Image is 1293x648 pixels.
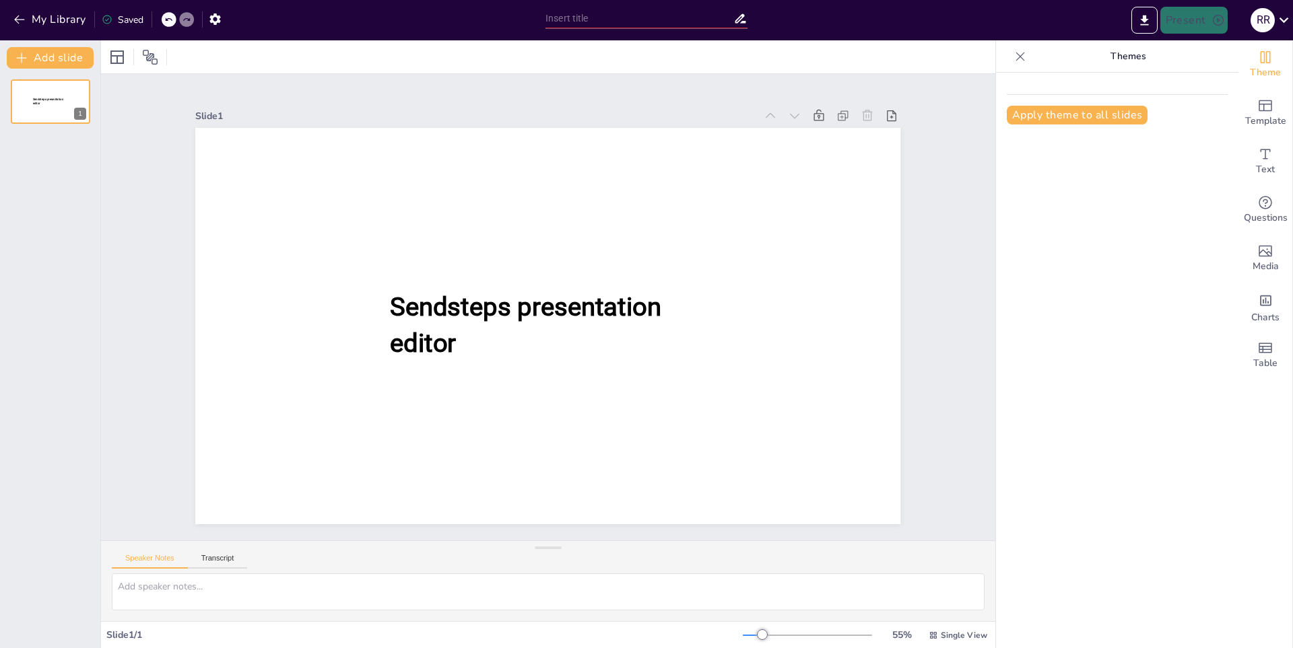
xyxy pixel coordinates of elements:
[195,110,755,122] div: Slide 1
[1251,8,1275,32] div: r r
[11,79,90,124] div: 1
[1238,234,1292,283] div: Add images, graphics, shapes or video
[1007,106,1148,124] button: Apply theme to all slides
[188,554,248,569] button: Transcript
[1160,7,1228,34] button: Present
[1238,186,1292,234] div: Get real-time input from your audience
[1238,137,1292,186] div: Add text boxes
[545,9,733,28] input: Insert title
[1253,356,1278,371] span: Table
[1238,283,1292,331] div: Add charts and graphs
[102,13,143,26] div: Saved
[1244,211,1288,225] span: Questions
[390,292,661,358] span: Sendsteps presentation editor
[1238,331,1292,380] div: Add a table
[941,630,987,641] span: Single View
[7,47,94,69] button: Add slide
[106,46,128,68] div: Layout
[112,554,188,569] button: Speaker Notes
[1238,40,1292,89] div: Change the overall theme
[1250,65,1281,80] span: Theme
[106,628,743,641] div: Slide 1 / 1
[33,98,63,105] span: Sendsteps presentation editor
[886,628,918,641] div: 55 %
[74,108,86,120] div: 1
[142,49,158,65] span: Position
[1251,310,1280,325] span: Charts
[1238,89,1292,137] div: Add ready made slides
[1253,259,1279,274] span: Media
[1251,7,1275,34] button: r r
[1256,162,1275,177] span: Text
[10,9,92,30] button: My Library
[1031,40,1225,73] p: Themes
[1245,114,1286,129] span: Template
[1131,7,1158,34] button: Export to PowerPoint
